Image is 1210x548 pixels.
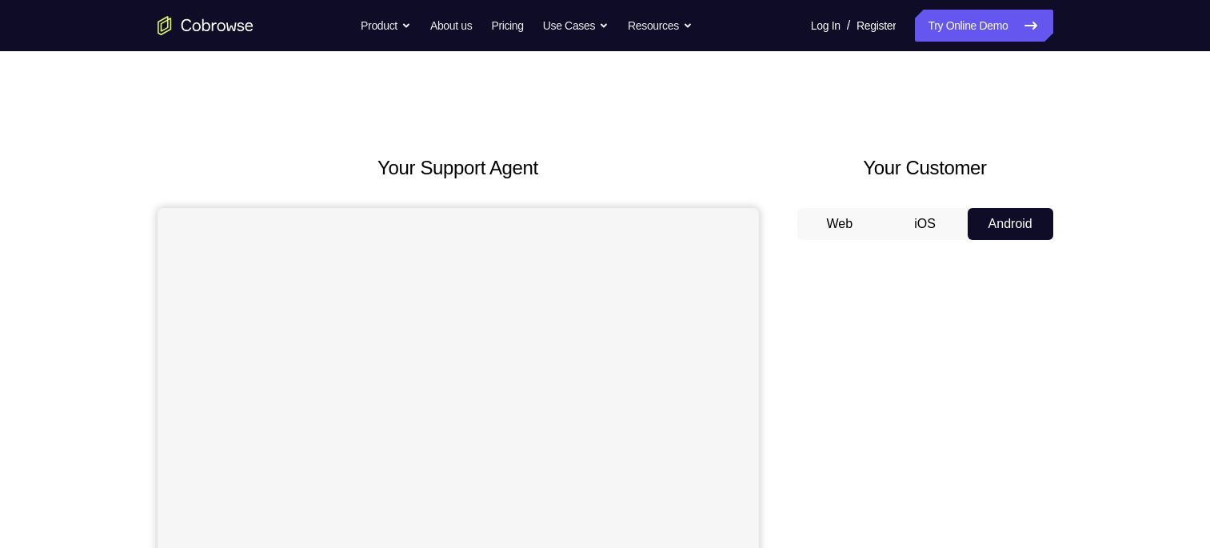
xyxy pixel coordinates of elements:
[882,208,968,240] button: iOS
[430,10,472,42] a: About us
[158,154,759,182] h2: Your Support Agent
[797,154,1053,182] h2: Your Customer
[857,10,896,42] a: Register
[811,10,841,42] a: Log In
[361,10,411,42] button: Product
[797,208,883,240] button: Web
[491,10,523,42] a: Pricing
[628,10,693,42] button: Resources
[968,208,1053,240] button: Android
[158,16,254,35] a: Go to the home page
[915,10,1052,42] a: Try Online Demo
[543,10,609,42] button: Use Cases
[847,16,850,35] span: /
